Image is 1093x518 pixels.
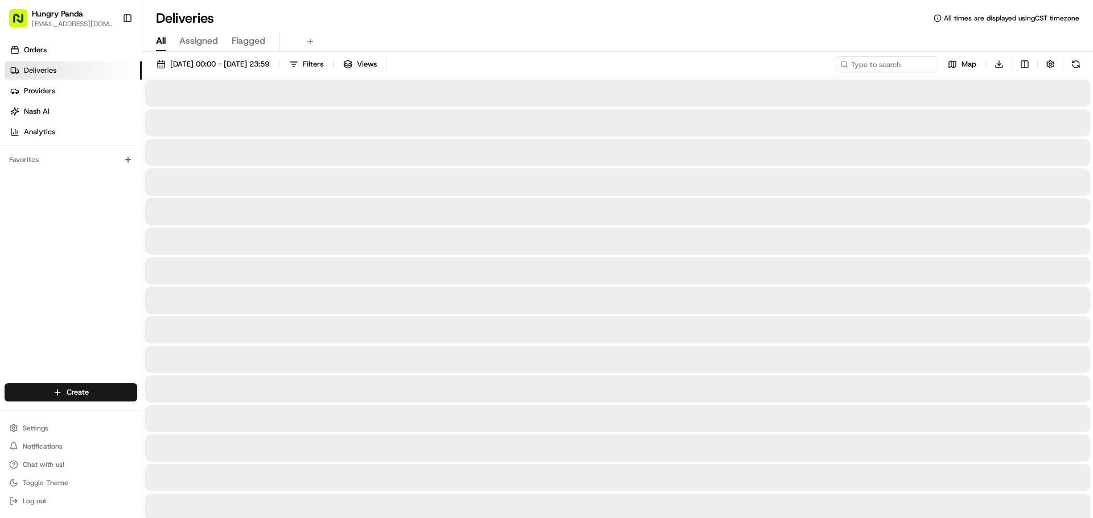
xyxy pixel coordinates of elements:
button: Refresh [1068,56,1084,72]
span: Providers [24,86,55,96]
span: Map [961,59,976,69]
span: Flagged [232,34,265,48]
button: Chat with us! [5,457,137,473]
span: Deliveries [24,65,56,76]
button: [EMAIL_ADDRESS][DOMAIN_NAME] [32,19,113,28]
span: Analytics [24,127,55,137]
span: Nash AI [24,106,50,117]
button: Notifications [5,438,137,454]
button: Hungry Panda[EMAIL_ADDRESS][DOMAIN_NAME] [5,5,118,32]
input: Type to search [836,56,938,72]
span: Views [357,59,377,69]
span: All [156,34,166,48]
div: Favorites [5,151,137,169]
span: Log out [23,496,46,505]
button: Hungry Panda [32,8,83,19]
button: [DATE] 00:00 - [DATE] 23:59 [151,56,274,72]
button: Log out [5,493,137,509]
span: Create [67,387,89,397]
button: Toggle Theme [5,475,137,491]
span: Assigned [179,34,218,48]
button: Filters [284,56,328,72]
span: Filters [303,59,323,69]
span: Chat with us! [23,460,64,469]
span: All times are displayed using CST timezone [944,14,1079,23]
span: [DATE] 00:00 - [DATE] 23:59 [170,59,269,69]
a: Nash AI [5,102,142,121]
a: Providers [5,82,142,100]
button: Settings [5,420,137,436]
span: Orders [24,45,47,55]
button: Create [5,383,137,401]
a: Orders [5,41,142,59]
a: Deliveries [5,61,142,80]
span: Toggle Theme [23,478,68,487]
h1: Deliveries [156,9,214,27]
span: Settings [23,424,48,433]
button: Map [943,56,981,72]
a: Analytics [5,123,142,141]
button: Views [338,56,382,72]
span: Notifications [23,442,63,451]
